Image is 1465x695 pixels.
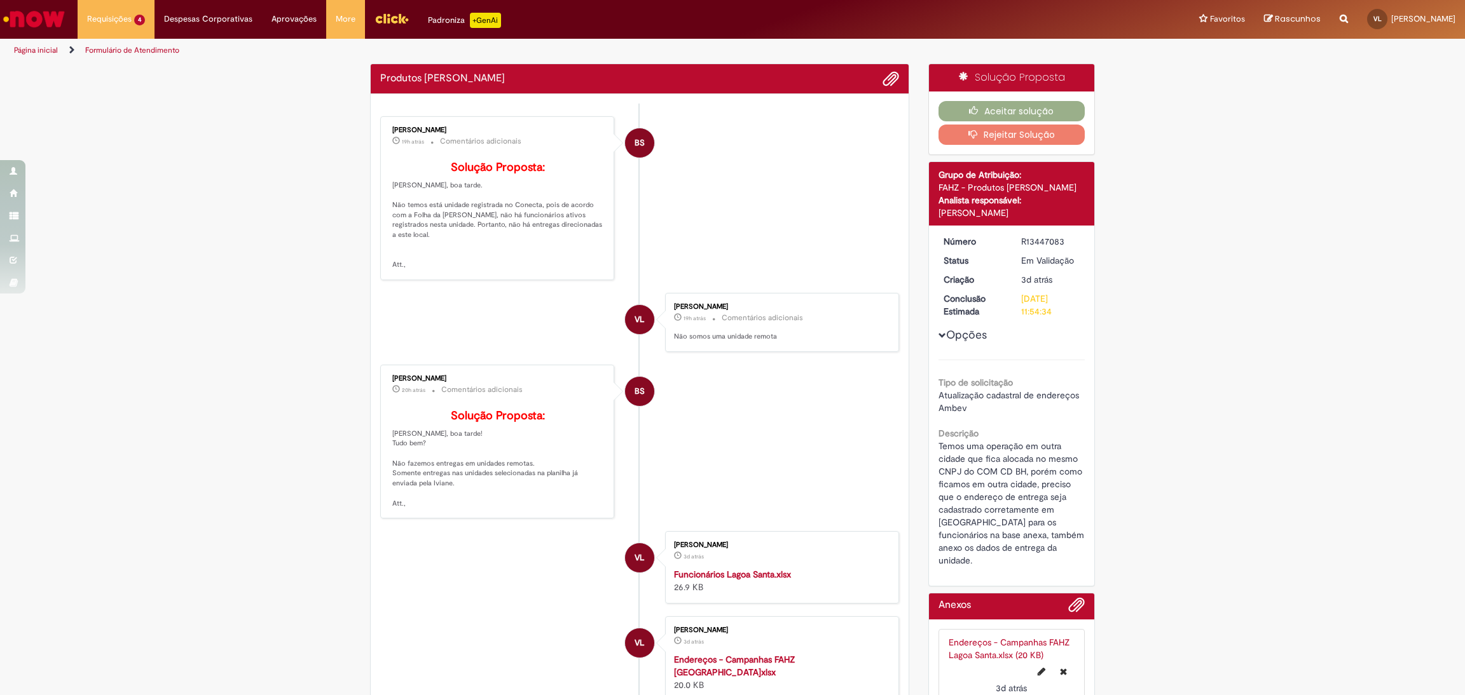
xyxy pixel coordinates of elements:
[14,45,58,55] a: Página inicial
[87,13,132,25] span: Requisições
[684,638,704,645] span: 3d atrás
[635,304,644,335] span: VL
[684,553,704,560] span: 3d atrás
[635,543,644,573] span: VL
[392,126,604,134] div: [PERSON_NAME]
[336,13,355,25] span: More
[272,13,317,25] span: Aprovações
[1068,597,1085,619] button: Adicionar anexos
[402,138,424,145] time: 27/08/2025 15:29:56
[625,128,654,158] div: Barbara Sanchez
[674,568,886,593] div: 26.9 KB
[939,600,971,611] h2: Anexos
[1021,292,1080,318] div: [DATE] 11:54:34
[451,160,545,175] b: Solução Proposta:
[684,314,706,322] time: 27/08/2025 15:09:50
[996,682,1027,694] time: 26/08/2025 09:43:53
[470,13,501,28] p: +GenAi
[1373,15,1382,23] span: VL
[684,314,706,322] span: 19h atrás
[1275,13,1321,25] span: Rascunhos
[949,637,1070,661] a: Endereços - Campanhas FAHZ Lagoa Santa.xlsx (20 KB)
[934,254,1012,267] dt: Status
[939,206,1085,219] div: [PERSON_NAME]
[10,39,967,62] ul: Trilhas de página
[380,73,505,84] h2: Produtos Natalinos - FAHZ Histórico de tíquete
[402,386,425,394] span: 20h atrás
[625,377,654,406] div: Barbara Sanchez
[1264,13,1321,25] a: Rascunhos
[451,408,545,423] b: Solução Proposta:
[402,386,425,394] time: 27/08/2025 14:59:17
[996,682,1027,694] span: 3d atrás
[674,303,886,311] div: [PERSON_NAME]
[929,64,1095,91] div: Solução Proposta
[375,9,409,28] img: click_logo_yellow_360x200.png
[674,332,886,342] p: Não somos uma unidade remota
[392,161,604,270] p: [PERSON_NAME], boa tarde. Não temos está unidade registrada no Conecta, pois de acordo com a Folh...
[674,653,886,691] div: 20.0 KB
[392,375,604,382] div: [PERSON_NAME]
[934,235,1012,248] dt: Número
[722,313,803,323] small: Comentários adicionais
[939,194,1085,206] div: Analista responsável:
[1210,13,1245,25] span: Favoritos
[674,654,795,678] a: Endereços - Campanhas FAHZ [GEOGRAPHIC_DATA]xlsx
[1021,274,1052,285] time: 26/08/2025 09:43:57
[1021,274,1052,285] span: 3d atrás
[684,553,704,560] time: 26/08/2025 09:43:53
[939,101,1085,121] button: Aceitar solução
[85,45,179,55] a: Formulário de Atendimento
[625,305,654,334] div: Veronica Da Silva Leite
[1391,13,1455,24] span: [PERSON_NAME]
[939,389,1082,414] span: Atualização cadastral de endereços Ambev
[684,638,704,645] time: 26/08/2025 09:43:53
[1052,661,1075,682] button: Excluir Endereços - Campanhas FAHZ Lagoa Santa.xlsx
[939,181,1085,194] div: FAHZ - Produtos [PERSON_NAME]
[1030,661,1053,682] button: Editar nome de arquivo Endereços - Campanhas FAHZ Lagoa Santa.xlsx
[939,377,1013,388] b: Tipo de solicitação
[164,13,252,25] span: Despesas Corporativas
[428,13,501,28] div: Padroniza
[939,125,1085,145] button: Rejeitar Solução
[939,440,1087,566] span: Temos uma operação em outra cidade que fica alocada no mesmo CNPJ do COM CD BH, porém como ficamo...
[635,128,645,158] span: BS
[934,292,1012,318] dt: Conclusão Estimada
[939,168,1085,181] div: Grupo de Atribuição:
[625,543,654,572] div: Veronica Da Silva Leite
[1021,273,1080,286] div: 26/08/2025 09:43:57
[440,136,521,147] small: Comentários adicionais
[934,273,1012,286] dt: Criação
[674,541,886,549] div: [PERSON_NAME]
[625,628,654,658] div: Veronica Da Silva Leite
[1,6,67,32] img: ServiceNow
[883,71,899,87] button: Adicionar anexos
[134,15,145,25] span: 4
[1021,254,1080,267] div: Em Validação
[402,138,424,145] span: 19h atrás
[392,410,604,508] p: [PERSON_NAME], boa tarde! Tudo bem? Não fazemos entregas em unidades remotas. Somente entregas na...
[1021,235,1080,248] div: R13447083
[674,569,791,580] a: Funcionários Lagoa Santa.xlsx
[939,428,979,439] b: Descrição
[635,376,645,407] span: BS
[674,626,886,634] div: [PERSON_NAME]
[635,628,644,658] span: VL
[441,384,523,395] small: Comentários adicionais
